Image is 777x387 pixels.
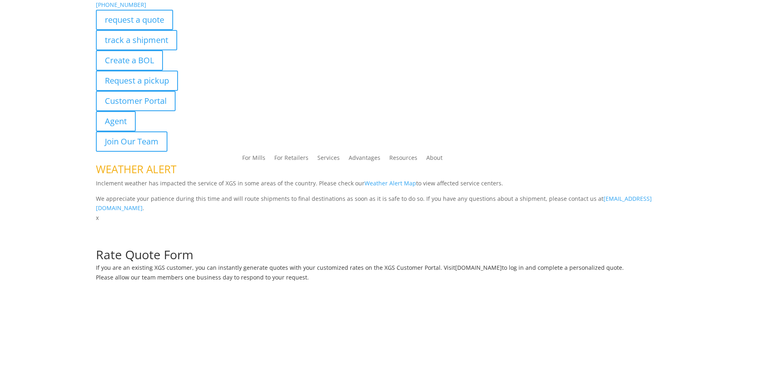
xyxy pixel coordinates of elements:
[96,178,681,194] p: Inclement weather has impacted the service of XGS in some areas of the country. Please check our ...
[96,264,455,271] span: If you are an existing XGS customer, you can instantly generate quotes with your customized rates...
[96,213,681,223] p: x
[96,50,163,71] a: Create a BOL
[96,71,178,91] a: Request a pickup
[242,155,265,164] a: For Mills
[317,155,340,164] a: Services
[365,179,416,187] a: Weather Alert Map
[96,10,173,30] a: request a quote
[96,194,681,213] p: We appreciate your patience during this time and will route shipments to final destinations as so...
[96,162,176,176] span: WEATHER ALERT
[274,155,308,164] a: For Retailers
[96,249,681,265] h1: Rate Quote Form
[96,239,681,249] p: Complete the form below for a customized quote based on your shipping needs.
[96,1,146,9] a: [PHONE_NUMBER]
[349,155,380,164] a: Advantages
[96,111,136,131] a: Agent
[389,155,417,164] a: Resources
[96,30,177,50] a: track a shipment
[96,131,167,152] a: Join Our Team
[455,264,502,271] a: [DOMAIN_NAME]
[426,155,443,164] a: About
[96,275,681,284] h6: Please allow our team members one business day to respond to your request.
[96,91,176,111] a: Customer Portal
[502,264,624,271] span: to log in and complete a personalized quote.
[96,223,681,239] h1: Request a Quote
